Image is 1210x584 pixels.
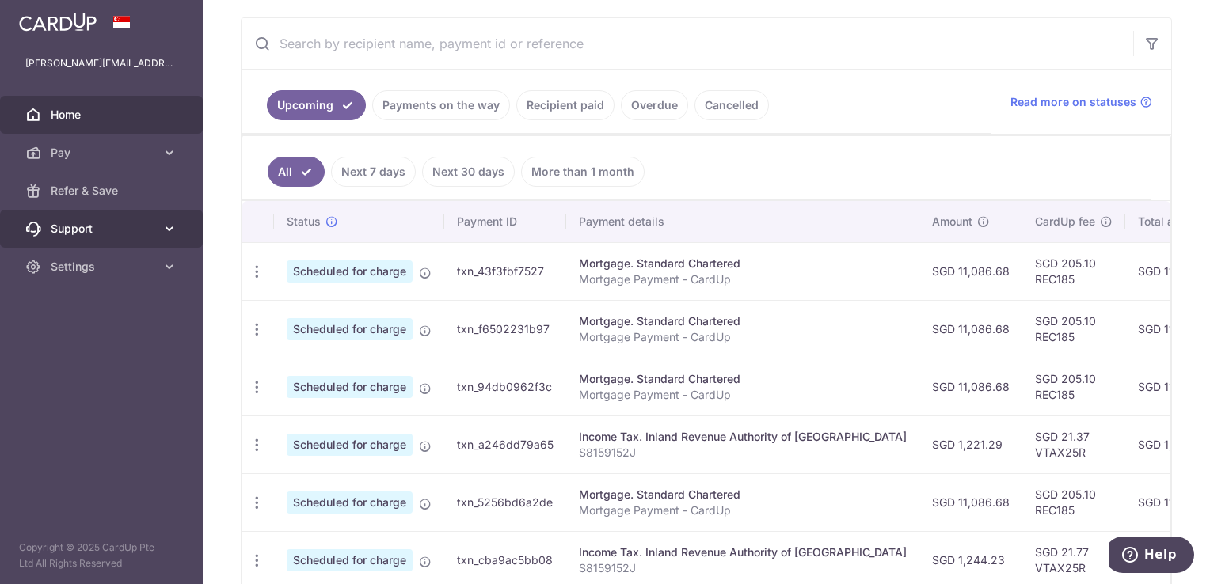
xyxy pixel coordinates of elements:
[579,256,907,271] div: Mortgage. Standard Chartered
[331,157,416,187] a: Next 7 days
[444,300,566,358] td: txn_f6502231b97
[444,415,566,473] td: txn_a246dd79a65
[51,259,155,275] span: Settings
[287,318,413,340] span: Scheduled for charge
[694,90,769,120] a: Cancelled
[919,242,1022,300] td: SGD 11,086.68
[579,387,907,403] p: Mortgage Payment - CardUp
[932,214,972,229] span: Amount
[242,18,1133,69] input: Search by recipient name, payment id or reference
[1022,300,1125,358] td: SGD 205.10 REC185
[566,201,919,242] th: Payment details
[579,429,907,445] div: Income Tax. Inland Revenue Authority of [GEOGRAPHIC_DATA]
[579,544,907,560] div: Income Tax. Inland Revenue Authority of [GEOGRAPHIC_DATA]
[268,157,325,187] a: All
[422,157,515,187] a: Next 30 days
[267,90,366,120] a: Upcoming
[444,473,566,531] td: txn_5256bd6a2de
[372,90,510,120] a: Payments on the way
[579,487,907,502] div: Mortgage. Standard Chartered
[51,145,155,161] span: Pay
[516,90,615,120] a: Recipient paid
[919,300,1022,358] td: SGD 11,086.68
[1022,358,1125,415] td: SGD 205.10 REC185
[19,13,97,32] img: CardUp
[919,473,1022,531] td: SGD 11,086.68
[1022,242,1125,300] td: SGD 205.10 REC185
[919,415,1022,473] td: SGD 1,221.29
[51,221,155,237] span: Support
[287,549,413,571] span: Scheduled for charge
[1035,214,1095,229] span: CardUp fee
[287,214,321,229] span: Status
[287,260,413,283] span: Scheduled for charge
[51,183,155,199] span: Refer & Save
[579,560,907,576] p: S8159152J
[579,271,907,287] p: Mortgage Payment - CardUp
[287,376,413,398] span: Scheduled for charge
[1109,537,1194,576] iframe: Opens a widget where you can find more information
[444,242,566,300] td: txn_43f3fbf7527
[1010,94,1152,110] a: Read more on statuses
[1022,415,1125,473] td: SGD 21.37 VTAX25R
[287,434,413,456] span: Scheduled for charge
[579,313,907,329] div: Mortgage. Standard Chartered
[579,502,907,518] p: Mortgage Payment - CardUp
[521,157,645,187] a: More than 1 month
[621,90,688,120] a: Overdue
[25,55,177,71] p: [PERSON_NAME][EMAIL_ADDRESS][PERSON_NAME][DOMAIN_NAME]
[579,329,907,345] p: Mortgage Payment - CardUp
[579,371,907,387] div: Mortgage. Standard Chartered
[51,107,155,123] span: Home
[444,201,566,242] th: Payment ID
[919,358,1022,415] td: SGD 11,086.68
[579,445,907,461] p: S8159152J
[287,491,413,514] span: Scheduled for charge
[1010,94,1136,110] span: Read more on statuses
[1138,214,1190,229] span: Total amt.
[444,358,566,415] td: txn_94db0962f3c
[1022,473,1125,531] td: SGD 205.10 REC185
